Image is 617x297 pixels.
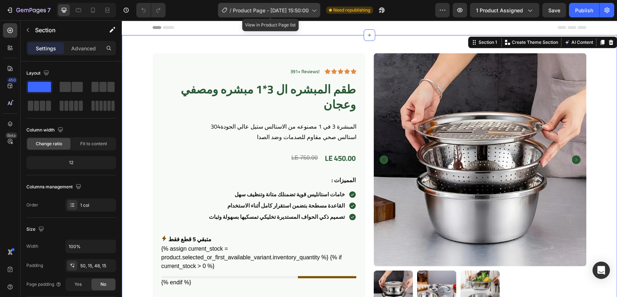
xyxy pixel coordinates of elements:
p: 391+ Reviews! [168,48,198,54]
div: LE 450.00 [202,131,235,145]
button: Carousel Next Arrow [450,135,459,144]
h1: طقم المبشره ال 3*1 مبشره ومصفي وعجان [39,61,235,92]
span: Yes [74,281,82,288]
div: Publish [575,7,593,14]
div: Undo/Redo [136,3,166,17]
input: Auto [66,240,116,253]
button: 7 [3,3,54,17]
button: Save [542,3,566,17]
p: Advanced [71,45,96,52]
span: المبشرة 3 في 1 مصنوعه من الاستالس ستيل عالي الجودة304 [89,101,235,112]
iframe: Design area [122,20,617,297]
div: Size [26,225,46,234]
span: Save [548,7,560,13]
span: 1 product assigned [476,7,523,14]
div: Page padding [26,281,61,288]
p: : المميزات [210,155,234,165]
div: 1 col [80,202,114,209]
div: Column width [26,125,65,135]
div: Padding [26,262,43,269]
div: Open Intercom Messenger [592,262,610,279]
span: No [100,281,106,288]
div: 50, 15, 48, 15 [80,263,114,269]
p: Section [35,26,94,34]
span: Fit to content [80,141,107,147]
div: 450 [7,77,17,83]
span: Need republishing [333,7,370,13]
button: Carousel Back Arrow [258,135,266,144]
p: متبقي 5 قطع فقط [47,214,90,224]
span: Change ratio [36,141,62,147]
strong: تصميم ذكي الحواف المستديرة تخليكي تمسكيها بسهولة وثبات [87,191,223,202]
div: LE 750.00 [169,132,197,144]
button: AI Content [441,18,473,26]
p: 7 [47,6,51,14]
span: Product Page - [DATE] 15:50:00 [233,7,309,14]
span: / [230,7,231,14]
div: Width [26,243,38,250]
div: Beta [5,133,17,138]
div: Columns management [26,182,83,192]
div: 12 [28,158,115,168]
strong: خامات استانليس قوية تضمنلك متانة وتنظيف سهل [113,169,223,179]
div: Order [26,202,38,208]
p: Create Theme Section [390,19,436,25]
button: 1 product assigned [470,3,539,17]
div: Section 1 [355,19,377,25]
button: Publish [569,3,599,17]
div: Layout [26,68,51,78]
div: {% assign current_stock = product.selected_or_first_available_variant.inventory_quantity %} {% if... [39,224,235,267]
p: استالس صحي مقاوم للصدمات وضد الصدا [135,111,235,122]
p: Settings [36,45,56,52]
strong: القاعدة مسطحة بتضمن استقرار كامل أثناء الاستخدام [106,180,223,191]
